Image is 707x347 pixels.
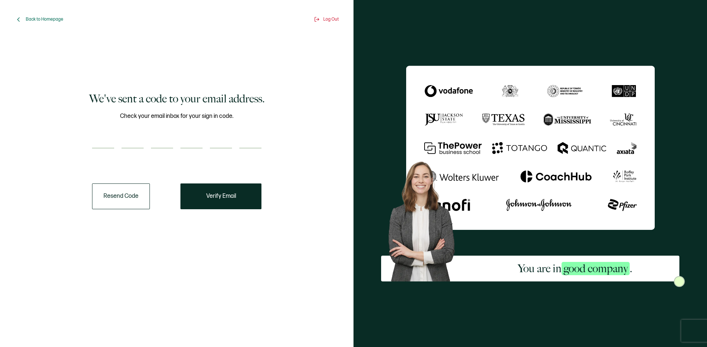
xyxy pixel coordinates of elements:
[581,264,707,347] iframe: Chat Widget
[92,183,150,209] button: Resend Code
[89,91,265,106] h1: We've sent a code to your email address.
[323,17,339,22] span: Log Out
[381,155,471,281] img: Sertifier Signup - You are in <span class="strong-h">good company</span>. Hero
[518,261,632,276] h2: You are in .
[26,17,63,22] span: Back to Homepage
[562,262,630,275] span: good company
[406,66,655,229] img: Sertifier We've sent a code to your email address.
[120,112,233,121] span: Check your email inbox for your sign in code.
[180,183,261,209] button: Verify Email
[206,193,236,199] span: Verify Email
